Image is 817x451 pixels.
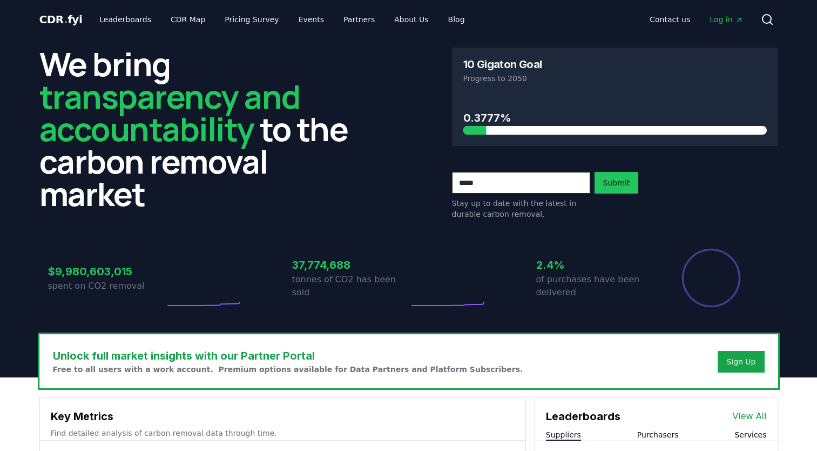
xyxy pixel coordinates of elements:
[536,273,653,299] p: of purchases have been delivered
[733,410,767,423] a: View All
[216,10,287,29] a: Pricing Survey
[335,10,383,29] a: Partners
[463,73,767,84] p: Progress to 2050
[39,48,366,210] h2: We bring to the carbon removal market
[452,198,590,220] p: Stay up to date with the latest in durable carbon removal.
[463,110,767,126] h3: 0.3777%
[536,257,653,273] h3: 2.4%
[53,348,523,364] h3: Unlock full market insights with our Partner Portal
[39,74,300,151] span: transparency and accountability
[681,248,741,308] div: Percentage of sales delivered
[701,10,752,29] a: Log in
[292,257,409,273] h3: 37,774,688
[290,10,333,29] a: Events
[53,364,523,375] p: Free to all users with a work account. Premium options available for Data Partners and Platform S...
[734,429,766,440] button: Services
[162,10,214,29] a: CDR Map
[386,10,437,29] a: About Us
[39,13,83,26] span: CDR fyi
[463,59,542,70] h3: 10 Gigaton Goal
[710,14,743,25] span: Log in
[51,428,515,439] p: Find detailed analysis of carbon removal data through time.
[546,429,581,440] button: Suppliers
[641,10,752,29] nav: Main
[546,408,620,425] h3: Leaderboards
[51,408,515,425] h3: Key Metrics
[48,280,165,293] p: spent on CO2 removal
[91,10,160,29] a: Leaderboards
[64,13,67,26] span: .
[595,172,639,194] button: Submit
[292,273,409,299] p: tonnes of CO2 has been sold
[718,351,764,373] button: Sign Up
[440,10,474,29] a: Blog
[39,12,83,27] a: CDR.fyi
[726,356,755,367] a: Sign Up
[641,10,699,29] a: Contact us
[91,10,473,29] nav: Main
[48,263,165,280] h3: $9,980,603,015
[637,429,679,440] button: Purchasers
